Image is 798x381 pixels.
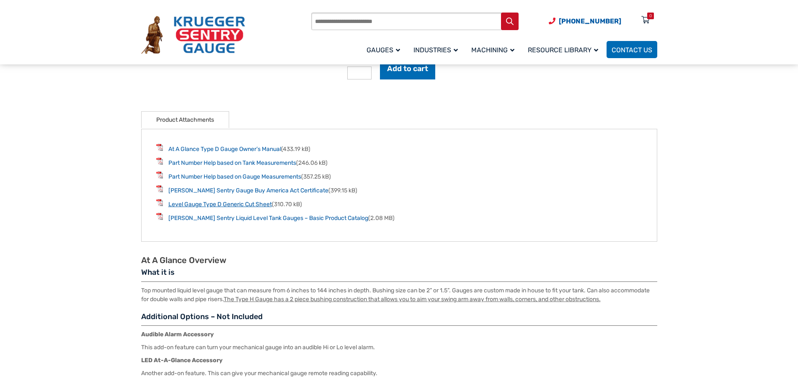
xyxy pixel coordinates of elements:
li: (357.25 kB) [156,171,642,181]
a: Product Attachments [156,112,214,128]
button: Add to cart [380,58,435,79]
li: (433.19 kB) [156,144,642,153]
span: Resource Library [528,46,598,54]
a: Contact Us [607,41,657,58]
img: Krueger Sentry Gauge [141,16,245,54]
input: Product quantity [347,66,372,79]
a: [PERSON_NAME] Sentry Liquid Level Tank Gauges – Basic Product Catalog [168,215,368,222]
span: Industries [413,46,458,54]
a: Machining [466,40,523,59]
h3: Additional Options – Not Included [141,312,657,326]
a: [PERSON_NAME] Sentry Gauge Buy America Act Certificate [168,187,328,194]
li: (310.70 kB) [156,199,642,209]
a: Industries [408,40,466,59]
a: Part Number Help based on Gauge Measurements [168,173,301,180]
strong: Audible Alarm Accessory [141,331,214,338]
span: Machining [471,46,514,54]
span: [PHONE_NUMBER] [559,17,621,25]
li: (2.08 MB) [156,213,642,222]
a: Level Gauge Type D Generic Cut Sheet [168,201,272,208]
a: Part Number Help based on Tank Measurements [168,159,296,166]
u: The Type H Gauge has a 2 piece bushing construction that allows you to aim your swing arm away fr... [224,296,601,303]
div: 0 [649,13,652,19]
p: Another add-on feature. This can give your mechanical gauge remote reading capability. [141,369,657,378]
p: This add-on feature can turn your mechanical gauge into an audible Hi or Lo level alarm. [141,343,657,352]
h2: At A Glance Overview [141,255,657,266]
li: (246.06 kB) [156,158,642,167]
strong: LED At-A-Glance Accessory [141,357,222,364]
span: Contact Us [612,46,652,54]
a: Gauges [362,40,408,59]
span: Gauges [367,46,400,54]
a: Phone Number (920) 434-8860 [549,16,621,26]
a: Resource Library [523,40,607,59]
h3: What it is [141,268,657,282]
a: At A Glance Type D Gauge Owner’s Manual [168,146,281,153]
li: (399.15 kB) [156,185,642,195]
p: Top mounted liquid level gauge that can measure from 6 inches to 144 inches in depth. Bushing siz... [141,286,657,304]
